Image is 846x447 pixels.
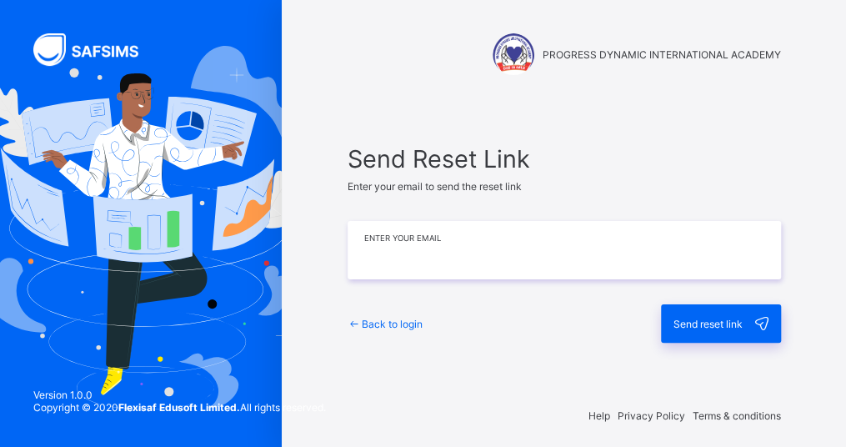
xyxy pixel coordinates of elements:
[493,33,534,75] img: PROGRESS DYNAMIC INTERNATIONAL ACADEMY
[348,318,423,330] a: Back to login
[588,409,610,422] span: Help
[693,409,781,422] span: Terms & conditions
[361,318,422,330] span: Back to login
[33,401,326,414] span: Copyright © 2020 All rights reserved.
[118,401,240,414] strong: Flexisaf Edusoft Limited.
[618,409,685,422] span: Privacy Policy
[673,318,743,330] span: Send reset link
[348,180,522,193] span: Enter your email to send the reset link
[543,48,781,61] span: PROGRESS DYNAMIC INTERNATIONAL ACADEMY
[348,144,781,173] span: Send Reset Link
[33,33,158,66] img: SAFSIMS Logo
[33,389,326,401] span: Version 1.0.0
